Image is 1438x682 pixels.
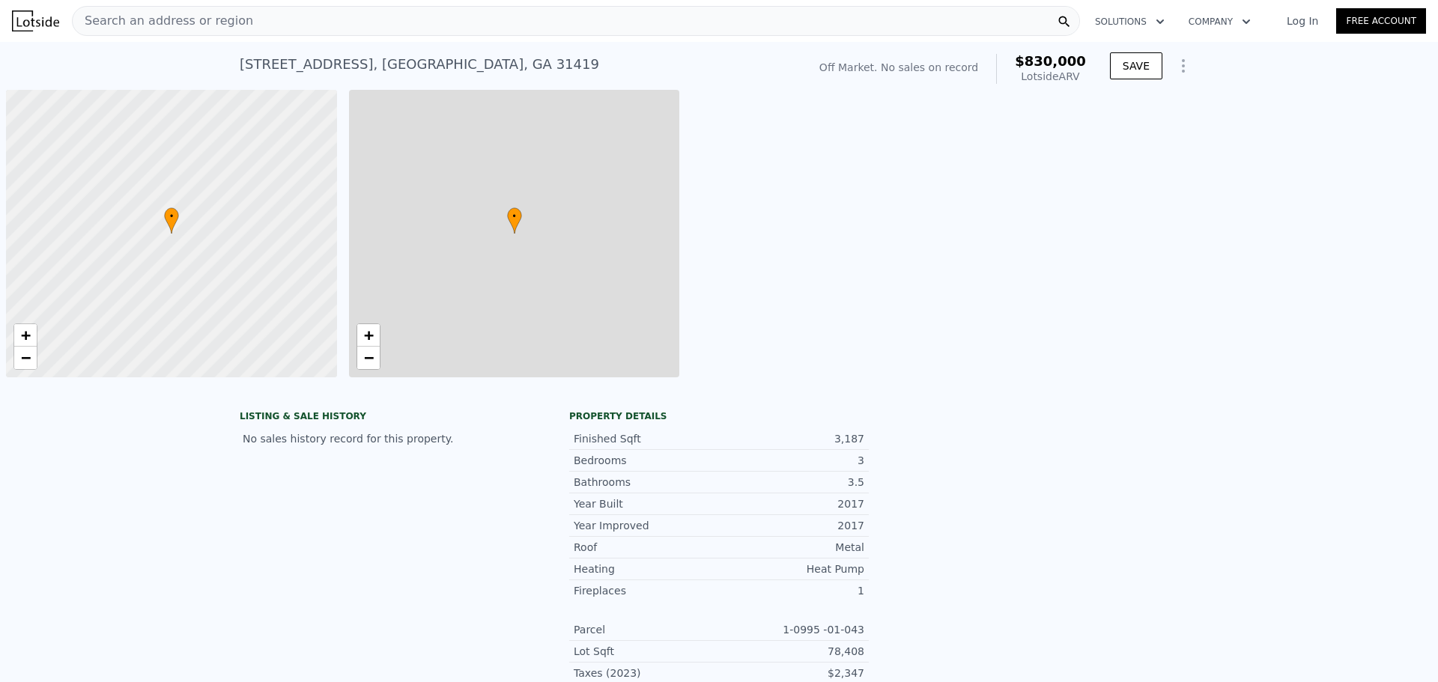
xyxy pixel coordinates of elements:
div: $2,347 [719,666,864,681]
div: Heat Pump [719,561,864,576]
div: 3.5 [719,475,864,490]
div: • [507,207,522,234]
div: Heating [574,561,719,576]
div: 3 [719,453,864,468]
div: 78,408 [719,644,864,659]
span: $830,000 [1015,53,1086,69]
div: Bedrooms [574,453,719,468]
span: − [21,348,31,367]
span: + [363,326,373,344]
button: Show Options [1168,51,1198,81]
div: Year Built [574,496,719,511]
div: [STREET_ADDRESS] , [GEOGRAPHIC_DATA] , GA 31419 [240,54,599,75]
div: Taxes (2023) [574,666,719,681]
div: 1-0995 -01-043 [719,622,864,637]
div: 3,187 [719,431,864,446]
img: Lotside [12,10,59,31]
div: Fireplaces [574,583,719,598]
span: Search an address or region [73,12,253,30]
span: − [363,348,373,367]
a: Zoom in [357,324,380,347]
a: Log In [1269,13,1336,28]
div: No sales history record for this property. [240,425,539,452]
div: 2017 [719,496,864,511]
div: Bathrooms [574,475,719,490]
div: 2017 [719,518,864,533]
a: Zoom out [357,347,380,369]
a: Zoom in [14,324,37,347]
div: • [164,207,179,234]
div: Year Improved [574,518,719,533]
div: 1 [719,583,864,598]
div: Lot Sqft [574,644,719,659]
div: LISTING & SALE HISTORY [240,410,539,425]
div: Lotside ARV [1015,69,1086,84]
button: Solutions [1083,8,1177,35]
div: Finished Sqft [574,431,719,446]
button: Company [1177,8,1263,35]
button: SAVE [1110,52,1162,79]
span: • [507,210,522,223]
div: Off Market. No sales on record [819,60,978,75]
div: Parcel [574,622,719,637]
div: Property details [569,410,869,422]
div: Metal [719,540,864,555]
span: • [164,210,179,223]
div: Roof [574,540,719,555]
a: Zoom out [14,347,37,369]
span: + [21,326,31,344]
a: Free Account [1336,8,1426,34]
